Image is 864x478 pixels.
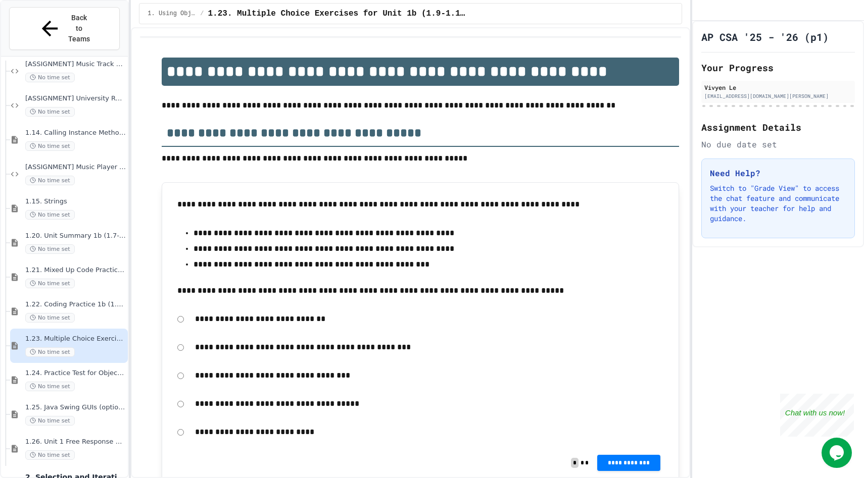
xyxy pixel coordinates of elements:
span: No time set [25,279,75,288]
h1: AP CSA '25 - '26 (p1) [701,30,829,44]
span: No time set [25,382,75,391]
span: 1. Using Objects and Methods [148,10,196,18]
span: 1.23. Multiple Choice Exercises for Unit 1b (1.9-1.15) [208,8,467,20]
iframe: chat widget [780,394,854,437]
span: 1.15. Strings [25,197,126,206]
span: 1.20. Unit Summary 1b (1.7-1.15) [25,232,126,240]
iframe: chat widget [822,438,854,468]
span: 1.24. Practice Test for Objects (1.12-1.14) [25,369,126,378]
span: 1.25. Java Swing GUIs (optional) [25,403,126,412]
div: [EMAIL_ADDRESS][DOMAIN_NAME][PERSON_NAME] [704,92,852,100]
h3: Need Help? [710,167,846,179]
span: No time set [25,107,75,117]
span: No time set [25,347,75,357]
span: No time set [25,313,75,323]
span: No time set [25,244,75,254]
div: Vivyen Le [704,83,852,92]
button: Back to Teams [9,7,120,50]
span: No time set [25,416,75,426]
span: 1.21. Mixed Up Code Practice 1b (1.7-1.15) [25,266,126,275]
span: 1.22. Coding Practice 1b (1.7-1.15) [25,300,126,309]
span: [ASSIGNMENT] Music Track Creator (LO4) [25,60,126,69]
p: Switch to "Grade View" to access the chat feature and communicate with your teacher for help and ... [710,183,846,224]
span: No time set [25,176,75,185]
span: No time set [25,450,75,460]
h2: Assignment Details [701,120,855,134]
span: No time set [25,141,75,151]
span: [ASSIGNMENT] Music Player Debugger (LO3) [25,163,126,172]
span: Back to Teams [68,13,91,44]
span: 1.23. Multiple Choice Exercises for Unit 1b (1.9-1.15) [25,335,126,343]
span: No time set [25,210,75,220]
span: / [200,10,204,18]
span: No time set [25,73,75,82]
span: 1.26. Unit 1 Free Response Question (FRQ) Practice [25,438,126,446]
div: No due date set [701,138,855,150]
h2: Your Progress [701,61,855,75]
span: 1.14. Calling Instance Methods [25,129,126,137]
span: [ASSIGNMENT] University Registration System (LO4) [25,94,126,103]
